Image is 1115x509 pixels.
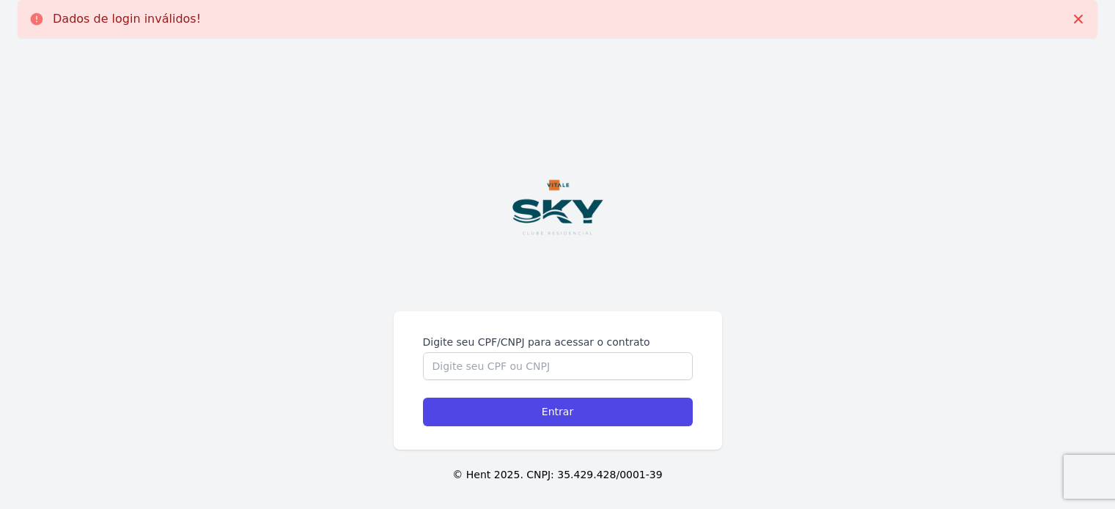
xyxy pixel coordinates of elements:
p: Dados de login inválidos! [53,12,201,26]
input: Digite seu CPF ou CNPJ [423,352,693,380]
label: Digite seu CPF/CNPJ para acessar o contrato [423,335,693,349]
img: Logo%20Vitale%20SKY%20Azul.png [477,127,639,288]
p: © Hent 2025. CNPJ: 35.429.428/0001-39 [23,467,1092,483]
input: Entrar [423,398,693,426]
